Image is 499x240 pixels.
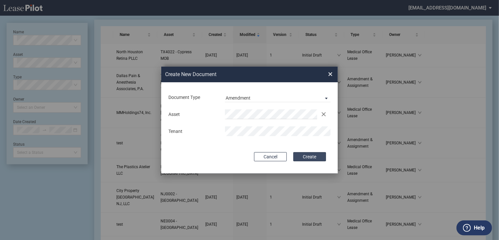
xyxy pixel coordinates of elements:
[164,94,221,101] div: Document Type
[293,152,326,161] button: Create
[164,111,221,118] div: Asset
[474,224,485,232] label: Help
[165,71,304,78] h2: Create New Document
[226,95,250,101] div: Amendment
[161,67,338,174] md-dialog: Create New ...
[328,69,333,79] span: ×
[254,152,287,161] button: Cancel
[225,92,331,102] md-select: Document Type: Amendment
[164,128,221,135] div: Tenant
